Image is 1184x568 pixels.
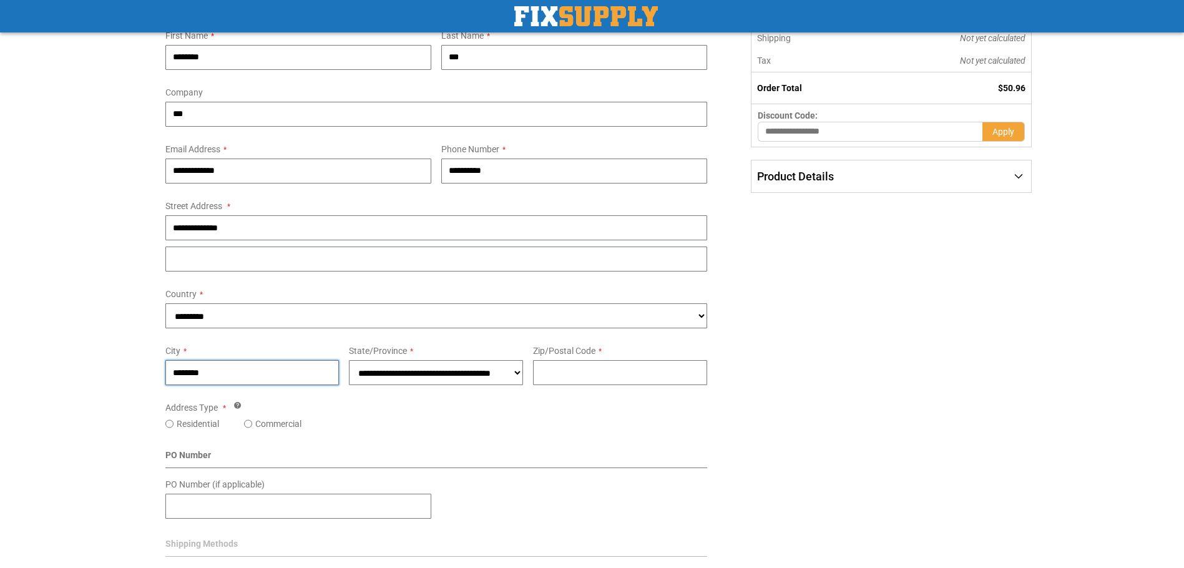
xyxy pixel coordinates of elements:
span: Country [165,289,197,299]
img: Fix Industrial Supply [514,6,658,26]
span: PO Number (if applicable) [165,479,265,489]
span: City [165,346,180,356]
span: Discount Code: [758,110,818,120]
label: Residential [177,418,219,430]
label: Commercial [255,418,301,430]
span: Not yet calculated [960,33,1025,43]
span: Apply [992,127,1014,137]
span: Product Details [757,170,834,183]
span: Last Name [441,31,484,41]
div: PO Number [165,449,708,468]
span: Shipping [757,33,791,43]
span: State/Province [349,346,407,356]
span: Company [165,87,203,97]
span: $50.96 [998,83,1025,93]
th: Tax [751,49,876,72]
span: Not yet calculated [960,56,1025,66]
span: Phone Number [441,144,499,154]
button: Apply [982,122,1025,142]
span: First Name [165,31,208,41]
span: Address Type [165,403,218,413]
span: Zip/Postal Code [533,346,595,356]
span: Street Address [165,201,222,211]
strong: Order Total [757,83,802,93]
span: Email Address [165,144,220,154]
a: store logo [514,6,658,26]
